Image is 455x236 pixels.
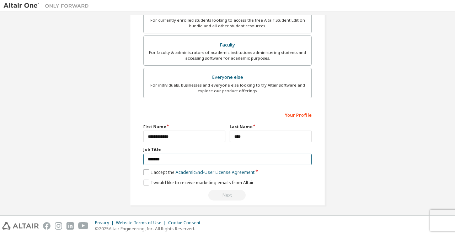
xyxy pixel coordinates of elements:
[143,109,312,120] div: Your Profile
[148,17,307,29] div: For currently enrolled students looking to access the free Altair Student Edition bundle and all ...
[230,124,312,130] label: Last Name
[148,72,307,82] div: Everyone else
[143,190,312,201] div: Read and acccept EULA to continue
[95,226,205,232] p: © 2025 Altair Engineering, Inc. All Rights Reserved.
[78,222,89,230] img: youtube.svg
[168,220,205,226] div: Cookie Consent
[143,169,255,175] label: I accept the
[143,124,225,130] label: First Name
[55,222,62,230] img: instagram.svg
[148,40,307,50] div: Faculty
[143,147,312,152] label: Job Title
[116,220,168,226] div: Website Terms of Use
[143,180,254,186] label: I would like to receive marketing emails from Altair
[4,2,92,9] img: Altair One
[148,82,307,94] div: For individuals, businesses and everyone else looking to try Altair software and explore our prod...
[66,222,74,230] img: linkedin.svg
[43,222,50,230] img: facebook.svg
[95,220,116,226] div: Privacy
[148,50,307,61] div: For faculty & administrators of academic institutions administering students and accessing softwa...
[176,169,255,175] a: Academic End-User License Agreement
[2,222,39,230] img: altair_logo.svg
